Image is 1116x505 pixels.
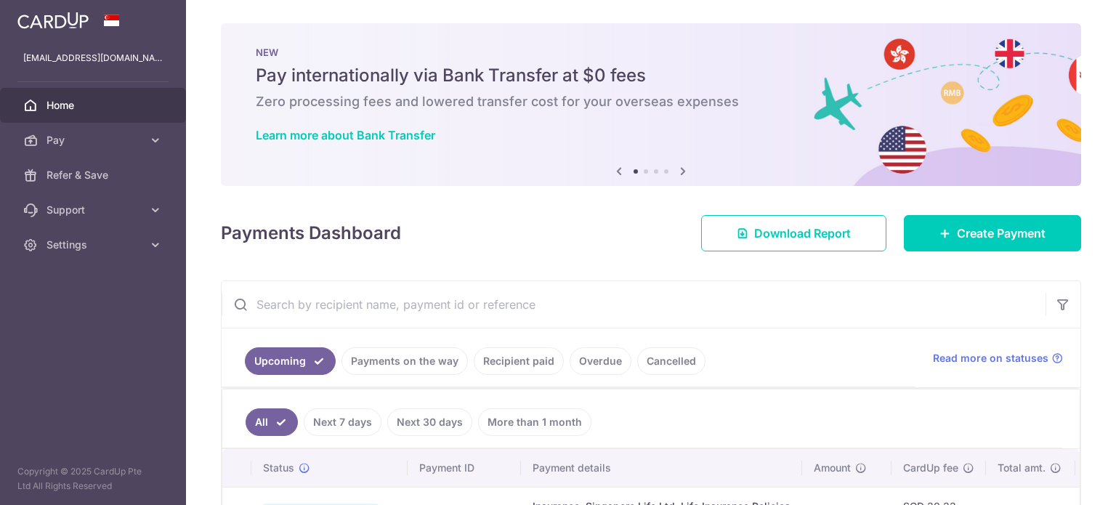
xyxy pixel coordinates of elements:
[478,408,591,436] a: More than 1 month
[221,220,401,246] h4: Payments Dashboard
[933,351,1048,365] span: Read more on statuses
[474,347,564,375] a: Recipient paid
[304,408,381,436] a: Next 7 days
[263,461,294,475] span: Status
[256,128,435,142] a: Learn more about Bank Transfer
[222,281,1046,328] input: Search by recipient name, payment id or reference
[933,351,1063,365] a: Read more on statuses
[17,12,89,29] img: CardUp
[904,215,1081,251] a: Create Payment
[46,203,142,217] span: Support
[46,238,142,252] span: Settings
[245,347,336,375] a: Upcoming
[221,23,1081,186] img: Bank transfer banner
[387,408,472,436] a: Next 30 days
[256,64,1046,87] h5: Pay internationally via Bank Transfer at $0 fees
[341,347,468,375] a: Payments on the way
[814,461,851,475] span: Amount
[46,168,142,182] span: Refer & Save
[754,225,851,242] span: Download Report
[256,47,1046,58] p: NEW
[521,449,802,487] th: Payment details
[903,461,958,475] span: CardUp fee
[246,408,298,436] a: All
[408,449,521,487] th: Payment ID
[46,98,142,113] span: Home
[570,347,631,375] a: Overdue
[23,51,163,65] p: [EMAIL_ADDRESS][DOMAIN_NAME]
[998,461,1046,475] span: Total amt.
[256,93,1046,110] h6: Zero processing fees and lowered transfer cost for your overseas expenses
[701,215,886,251] a: Download Report
[957,225,1046,242] span: Create Payment
[46,133,142,148] span: Pay
[637,347,705,375] a: Cancelled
